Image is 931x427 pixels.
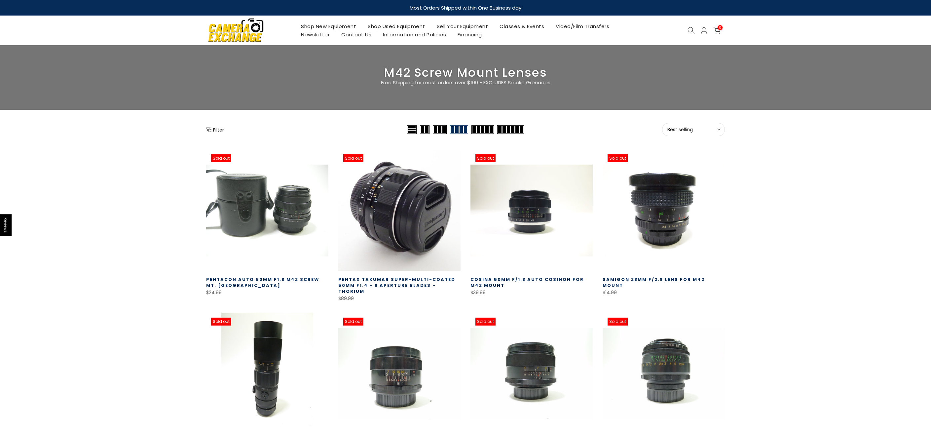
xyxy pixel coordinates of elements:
a: Classes & Events [494,22,550,30]
a: 0 [713,27,721,34]
button: Show filters [206,126,224,133]
strong: Most Orders Shipped within One Business day [410,4,521,11]
span: 0 [718,25,723,30]
a: Cosina 50mm f/1.8 Auto Cosinon for M42 mount [470,276,584,289]
a: Samigon 28mm f/2.8 Lens for M42 Mount [603,276,705,289]
div: $39.99 [470,289,593,297]
p: Free Shipping for most orders over $100 - EXCLUDES Smoke Grenades [342,79,589,87]
div: $89.99 [338,294,461,303]
a: Financing [452,30,488,39]
a: Pentax Takumar Super-Multi-Coated 50mm F1.4 - 8 aperture blades - Thorium [338,276,455,294]
a: Information and Policies [377,30,452,39]
span: Best selling [667,127,720,133]
div: $14.99 [603,289,725,297]
a: Sell Your Equipment [431,22,494,30]
a: Shop Used Equipment [362,22,431,30]
a: Contact Us [336,30,377,39]
div: $24.99 [206,289,328,297]
h3: M42 Screw Mount Lenses [206,68,725,77]
button: Best selling [662,123,725,136]
a: Video/Film Transfers [550,22,615,30]
a: Pentacon Auto 50mm f1.8 M42 Screw Mt. [GEOGRAPHIC_DATA] [206,276,319,289]
a: Newsletter [295,30,336,39]
a: Shop New Equipment [295,22,362,30]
